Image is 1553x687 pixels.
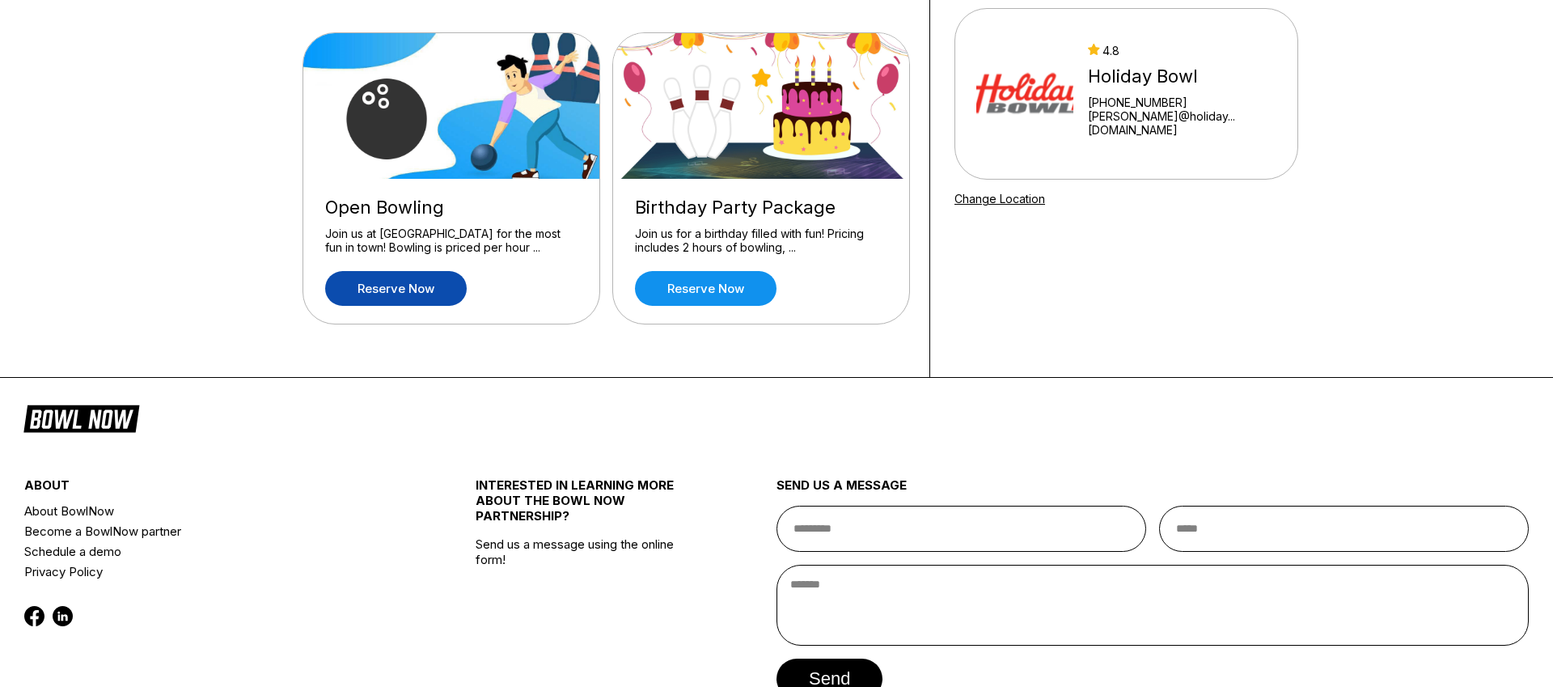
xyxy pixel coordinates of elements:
div: 4.8 [1088,44,1276,57]
div: send us a message [776,477,1529,506]
a: [PERSON_NAME]@holiday...[DOMAIN_NAME] [1088,109,1276,137]
div: Holiday Bowl [1088,66,1276,87]
a: Schedule a demo [24,541,400,562]
a: Change Location [954,192,1045,206]
div: Open Bowling [325,197,578,218]
a: Reserve now [325,271,467,306]
div: Join us for a birthday filled with fun! Pricing includes 2 hours of bowling, ... [635,227,887,255]
div: INTERESTED IN LEARNING MORE ABOUT THE BOWL NOW PARTNERSHIP? [476,477,701,536]
a: About BowlNow [24,501,400,521]
div: [PHONE_NUMBER] [1088,95,1276,109]
a: Privacy Policy [24,562,400,582]
a: Become a BowlNow partner [24,521,400,541]
a: Reserve now [635,271,776,306]
div: Birthday Party Package [635,197,887,218]
img: Open Bowling [303,33,601,179]
img: Holiday Bowl [976,33,1073,155]
div: about [24,477,400,501]
img: Birthday Party Package [613,33,911,179]
div: Join us at [GEOGRAPHIC_DATA] for the most fun in town! Bowling is priced per hour ... [325,227,578,255]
